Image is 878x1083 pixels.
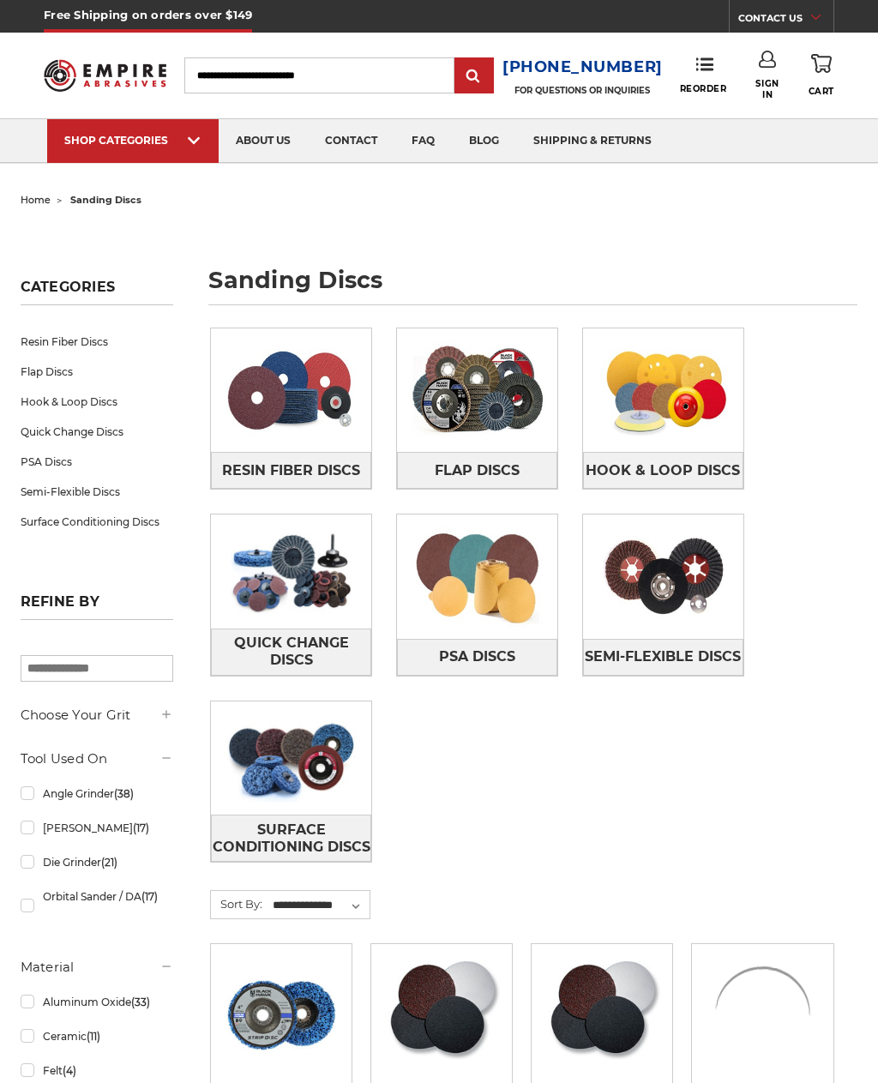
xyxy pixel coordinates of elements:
[21,357,174,387] a: Flap Discs
[211,815,371,862] a: Surface Conditioning Discs
[308,119,394,163] a: contact
[21,779,174,809] a: Angle Grinder
[21,957,174,978] h5: Material
[21,279,174,305] h5: Categories
[21,447,174,477] a: PSA Discs
[64,134,201,147] div: SHOP CATEGORIES
[212,815,370,862] span: Surface Conditioning Discs
[397,328,557,452] img: Flap Discs
[809,51,834,99] a: Cart
[212,629,370,675] span: Quick Change Discs
[21,477,174,507] a: Semi-Flexible Discs
[586,456,740,485] span: Hook & Loop Discs
[21,1021,174,1051] a: Ceramic
[809,86,834,97] span: Cart
[394,119,452,163] a: faq
[87,1030,100,1043] span: (11)
[544,956,660,1073] img: Silicon Carbide 7" Hook & Loop Edger Discs
[21,813,174,843] a: [PERSON_NAME]
[223,956,340,1073] img: 4" x 5/8" easy strip and clean discs
[211,629,371,676] a: Quick Change Discs
[502,55,663,80] a: [PHONE_NUMBER]
[516,119,669,163] a: shipping & returns
[219,119,308,163] a: about us
[583,452,743,489] a: Hook & Loop Discs
[21,987,174,1017] a: Aluminum Oxide
[211,701,371,815] img: Surface Conditioning Discs
[21,417,174,447] a: Quick Change Discs
[585,642,741,671] span: Semi-Flexible Discs
[141,890,158,903] span: (17)
[680,57,727,93] a: Reorder
[439,642,515,671] span: PSA Discs
[21,593,174,620] h5: Refine by
[502,85,663,96] p: FOR QUESTIONS OR INQUIRIES
[583,639,743,676] a: Semi-Flexible Discs
[397,514,557,638] img: PSA Discs
[383,956,500,1073] img: Silicon Carbide 8" Hook & Loop Edger Discs
[211,452,371,489] a: Resin Fiber Discs
[44,51,165,99] img: Empire Abrasives
[21,847,174,877] a: Die Grinder
[583,514,743,638] img: Semi-Flexible Discs
[222,456,360,485] span: Resin Fiber Discs
[211,514,371,628] img: Quick Change Discs
[397,639,557,676] a: PSA Discs
[70,194,141,206] span: sanding discs
[397,452,557,489] a: Flap Discs
[21,194,51,206] a: home
[101,856,117,869] span: (21)
[21,705,174,725] h5: Choose Your Grit
[704,956,821,1073] img: Silicon Carbide 6" Hook & Loop Edger Discs
[435,456,520,485] span: Flap Discs
[21,749,174,769] h5: Tool Used On
[63,1064,76,1077] span: (4)
[680,83,727,94] span: Reorder
[21,881,174,930] a: Orbital Sander / DA
[270,893,370,918] select: Sort By:
[211,891,262,917] label: Sort By:
[749,78,785,100] span: Sign In
[583,328,743,452] img: Hook & Loop Discs
[114,787,134,800] span: (38)
[21,507,174,537] a: Surface Conditioning Discs
[21,387,174,417] a: Hook & Loop Discs
[133,821,149,834] span: (17)
[457,59,491,93] input: Submit
[211,328,371,452] img: Resin Fiber Discs
[208,268,857,305] h1: sanding discs
[452,119,516,163] a: blog
[738,9,833,33] a: CONTACT US
[21,327,174,357] a: Resin Fiber Discs
[131,996,150,1008] span: (33)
